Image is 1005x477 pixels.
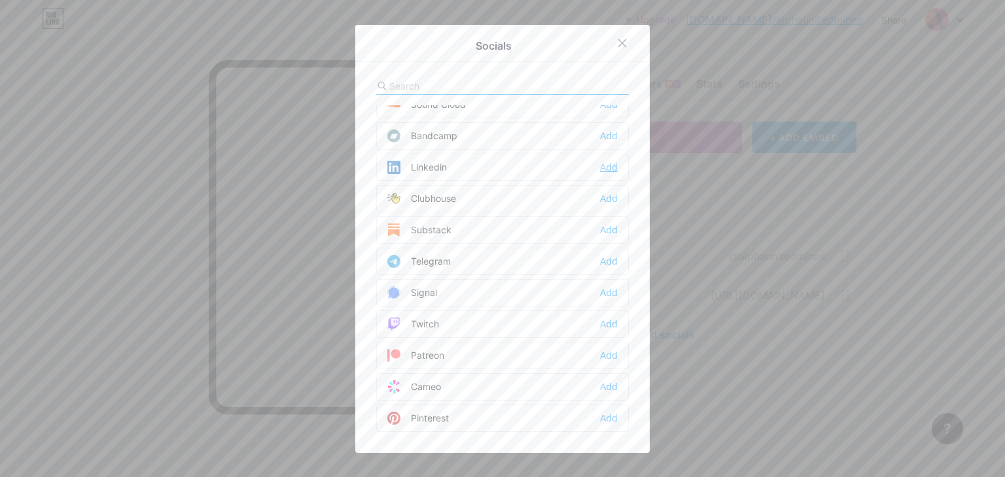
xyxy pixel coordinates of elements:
div: Add [600,223,618,237]
div: Telegram [387,255,451,268]
div: Sound Cloud [387,98,466,111]
div: Add [600,349,618,362]
div: Substack [387,223,451,237]
div: Add [600,318,618,331]
div: Add [600,255,618,268]
input: Search [389,79,534,93]
div: Add [600,286,618,299]
div: Cameo [387,380,441,393]
div: Add [600,412,618,425]
div: Bandcamp [387,129,457,142]
div: Add [600,380,618,393]
div: Add [600,192,618,205]
div: Add [600,129,618,142]
div: Linkedin [387,161,447,174]
div: Patreon [387,349,444,362]
div: Signal [387,286,437,299]
div: Pinterest [387,412,449,425]
div: Clubhouse [387,192,456,205]
div: Add [600,161,618,174]
div: Twitch [387,318,439,331]
div: Socials [476,38,512,54]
